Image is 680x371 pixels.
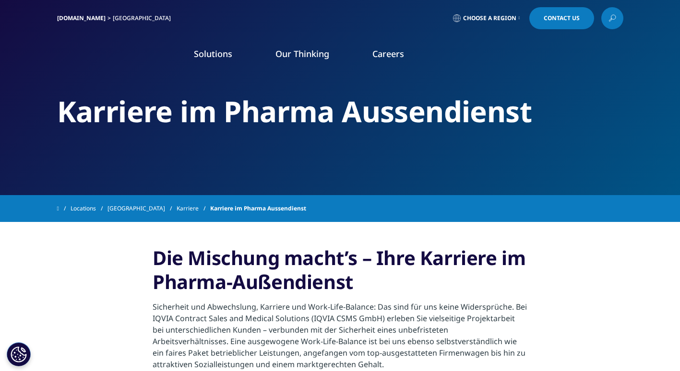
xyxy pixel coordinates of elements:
span: Choose a Region [463,14,516,22]
span: Karriere im Pharma Aussendienst [210,200,306,217]
a: Solutions [194,48,232,59]
button: Cookie-Einstellungen [7,342,31,366]
a: [GEOGRAPHIC_DATA] [107,200,177,217]
span: Contact Us [544,15,580,21]
div: [GEOGRAPHIC_DATA] [113,14,175,22]
a: [DOMAIN_NAME] [57,14,106,22]
a: Careers [372,48,404,59]
a: Karriere [177,200,210,217]
a: Locations [71,200,107,217]
h2: Karriere im Pharma Aussendienst [57,93,623,129]
h3: Die Mischung macht’s – Ihre Karriere im Pharma-Außendienst [153,246,527,301]
a: Contact Us [529,7,594,29]
nav: Primary [138,34,623,79]
a: Our Thinking [275,48,329,59]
